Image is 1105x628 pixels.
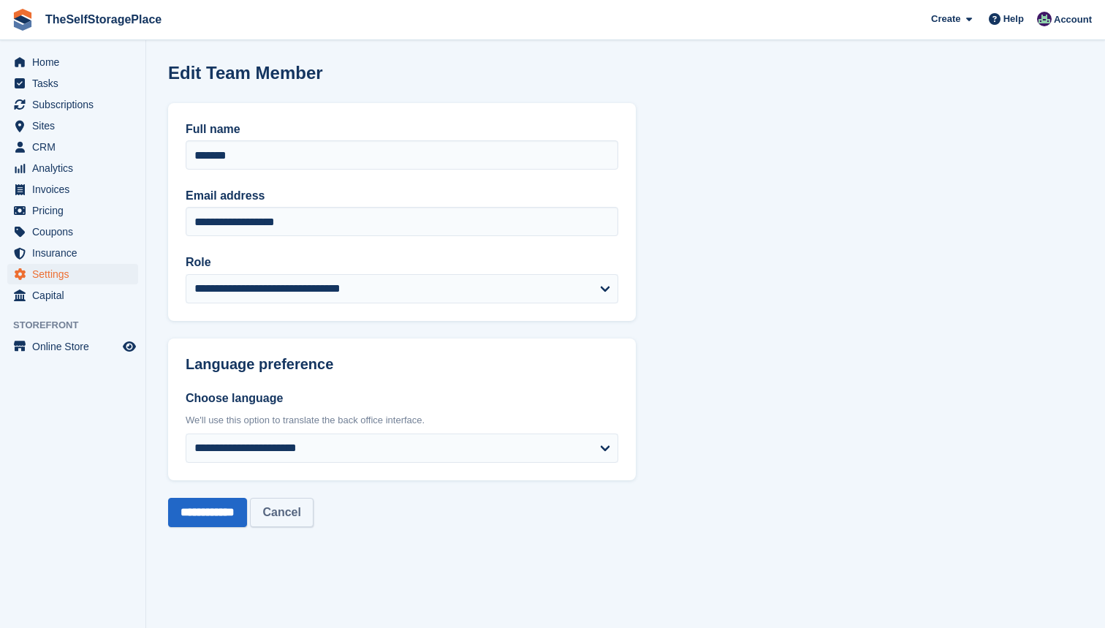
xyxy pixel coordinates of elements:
[32,243,120,263] span: Insurance
[7,200,138,221] a: menu
[7,243,138,263] a: menu
[12,9,34,31] img: stora-icon-8386f47178a22dfd0bd8f6a31ec36ba5ce8667c1dd55bd0f319d3a0aa187defe.svg
[32,52,120,72] span: Home
[186,413,618,428] div: We'll use this option to translate the back office interface.
[186,254,618,271] label: Role
[32,116,120,136] span: Sites
[32,200,120,221] span: Pricing
[32,158,120,178] span: Analytics
[7,52,138,72] a: menu
[32,179,120,200] span: Invoices
[32,336,120,357] span: Online Store
[121,338,138,355] a: Preview store
[7,158,138,178] a: menu
[186,390,618,407] label: Choose language
[7,285,138,306] a: menu
[1037,12,1052,26] img: Sam
[186,187,618,205] label: Email address
[39,7,167,31] a: TheSelfStoragePlace
[7,336,138,357] a: menu
[7,137,138,157] a: menu
[32,137,120,157] span: CRM
[32,73,120,94] span: Tasks
[32,94,120,115] span: Subscriptions
[7,94,138,115] a: menu
[32,264,120,284] span: Settings
[32,285,120,306] span: Capital
[7,116,138,136] a: menu
[168,63,323,83] h1: Edit Team Member
[13,318,145,333] span: Storefront
[186,121,618,138] label: Full name
[7,73,138,94] a: menu
[931,12,960,26] span: Create
[1003,12,1024,26] span: Help
[7,264,138,284] a: menu
[250,498,313,527] a: Cancel
[1054,12,1092,27] span: Account
[7,222,138,242] a: menu
[7,179,138,200] a: menu
[186,356,618,373] h2: Language preference
[32,222,120,242] span: Coupons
